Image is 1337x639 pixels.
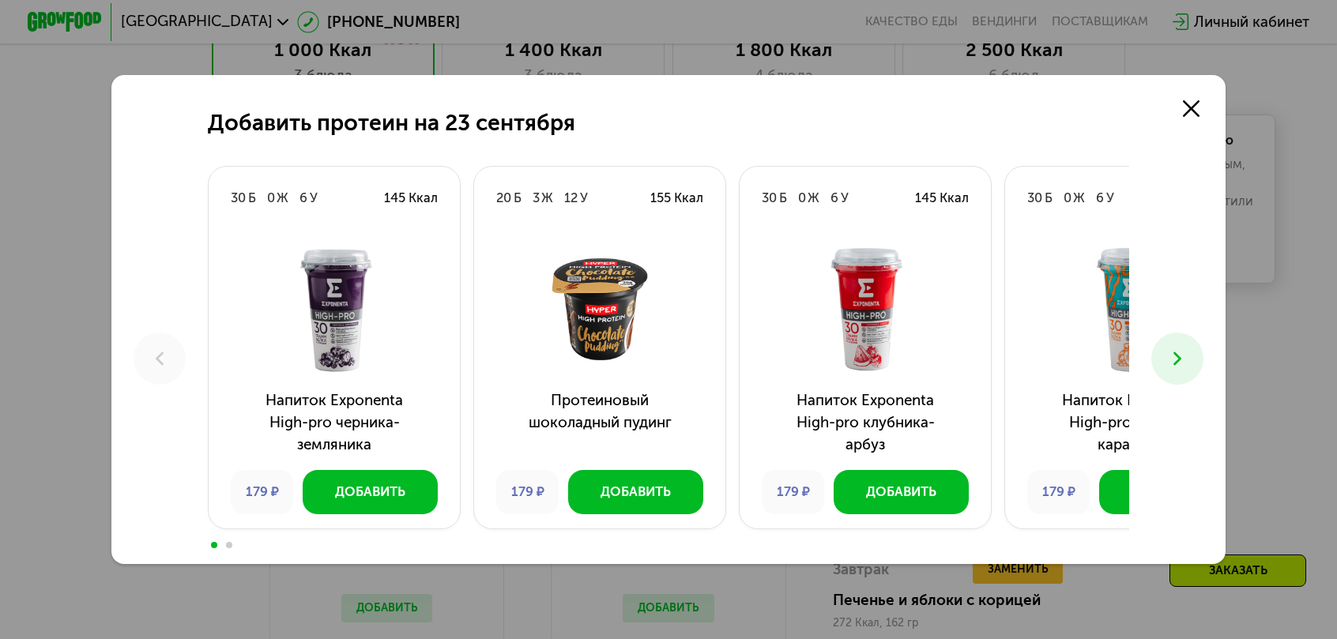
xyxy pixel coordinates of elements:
div: 155 Ккал [650,189,703,208]
h3: Напиток Exponenta High-pro клубника-арбуз [740,389,991,457]
h3: Напиток Exponenta High-pro черника-земляника [209,389,460,457]
div: Б [1045,189,1053,208]
h2: Добавить протеин на 23 сентября [208,110,575,136]
div: 179 ₽ [231,470,292,514]
div: У [841,189,849,208]
div: 6 [299,189,307,208]
div: 179 ₽ [762,470,823,514]
div: У [1106,189,1114,208]
div: 6 [830,189,838,208]
div: 179 ₽ [1027,470,1089,514]
div: 6 [1096,189,1104,208]
div: 12 [564,189,578,208]
img: Напиток Exponenta High-pro соленая карамель [1020,244,1241,374]
div: У [310,189,318,208]
h3: Напиток Exponenta High-pro соленая карамель [1005,389,1256,457]
button: Добавить [568,470,703,514]
div: 145 Ккал [915,189,969,208]
div: Добавить [335,483,405,502]
button: Добавить [303,470,438,514]
div: 30 [231,189,246,208]
div: Ж [808,189,819,208]
div: 30 [1027,189,1042,208]
div: Добавить [866,483,936,502]
div: Ж [541,189,553,208]
div: 20 [496,189,511,208]
div: У [580,189,588,208]
button: Добавить [834,470,969,514]
img: Напиток Exponenta High-pro клубника-арбуз [755,244,976,374]
div: Ж [1073,189,1085,208]
div: 0 [1064,189,1071,208]
div: Ж [277,189,288,208]
h3: Протеиновый шоколадный пудинг [474,389,725,457]
img: Напиток Exponenta High-pro черника-земляника [224,244,445,374]
img: Протеиновый шоколадный пудинг [489,244,710,374]
div: Б [248,189,256,208]
div: 179 ₽ [496,470,558,514]
div: 145 Ккал [384,189,438,208]
div: 0 [267,189,275,208]
div: Б [779,189,787,208]
div: 0 [798,189,806,208]
div: Добавить [601,483,671,502]
div: Б [514,189,522,208]
div: 30 [762,189,777,208]
div: 3 [533,189,540,208]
